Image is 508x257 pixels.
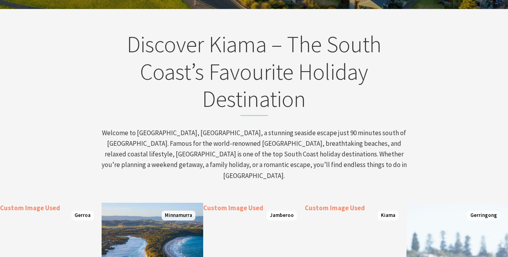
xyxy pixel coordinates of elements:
span: Jamberoo [267,211,297,220]
span: Minnamurra [162,211,195,220]
h2: Discover Kiama – The South Coast’s Favourite Holiday Destination [100,31,408,116]
span: Gerringong [467,211,500,220]
p: Welcome to [GEOGRAPHIC_DATA], [GEOGRAPHIC_DATA], a stunning seaside escape just 90 minutes south ... [100,128,408,181]
span: Kiama [378,211,399,220]
span: Gerroa [71,211,94,220]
